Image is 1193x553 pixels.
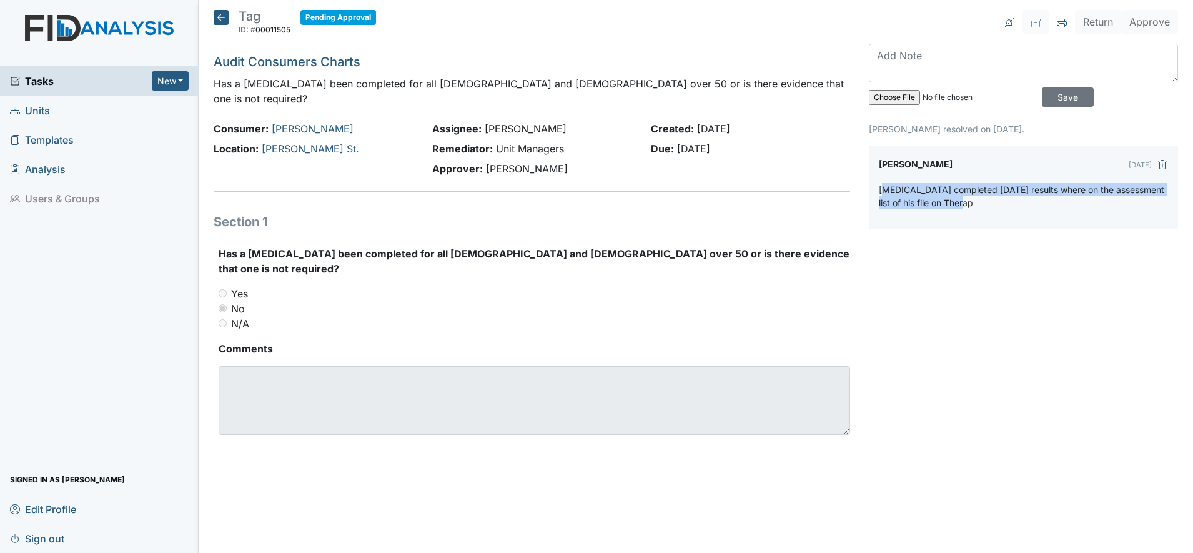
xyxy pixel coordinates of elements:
[219,289,227,297] input: Yes
[1121,10,1178,34] button: Approve
[250,25,290,34] span: #00011505
[10,101,50,120] span: Units
[432,162,483,175] strong: Approver:
[677,142,710,155] span: [DATE]
[219,341,850,356] strong: Comments
[651,142,674,155] strong: Due:
[496,142,564,155] span: Unit Managers
[300,10,376,25] span: Pending Approval
[432,122,482,135] strong: Assignee:
[432,142,493,155] strong: Remediator:
[10,159,66,179] span: Analysis
[485,122,567,135] span: [PERSON_NAME]
[214,122,269,135] strong: Consumer:
[651,122,694,135] strong: Created:
[1042,87,1094,107] input: Save
[10,470,125,489] span: Signed in as [PERSON_NAME]
[239,25,249,34] span: ID:
[214,212,850,231] h1: Section 1
[231,301,245,316] label: No
[486,162,568,175] span: [PERSON_NAME]
[231,316,249,331] label: N/A
[152,71,189,91] button: New
[1129,161,1152,169] small: [DATE]
[879,156,953,173] label: [PERSON_NAME]
[879,183,1168,209] p: [MEDICAL_DATA] completed [DATE] results where on the assessment list of his file on Therap
[262,142,359,155] a: [PERSON_NAME] St.
[231,286,248,301] label: Yes
[219,304,227,312] input: No
[697,122,730,135] span: [DATE]
[1075,10,1121,34] button: Return
[272,122,354,135] a: [PERSON_NAME]
[10,529,64,548] span: Sign out
[214,54,360,69] a: Audit Consumers Charts
[239,9,260,24] span: Tag
[214,76,850,106] p: Has a [MEDICAL_DATA] been completed for all [DEMOGRAPHIC_DATA] and [DEMOGRAPHIC_DATA] over 50 or ...
[10,74,152,89] a: Tasks
[10,499,76,519] span: Edit Profile
[219,319,227,327] input: N/A
[219,246,850,276] label: Has a [MEDICAL_DATA] been completed for all [DEMOGRAPHIC_DATA] and [DEMOGRAPHIC_DATA] over 50 or ...
[214,142,259,155] strong: Location:
[869,122,1178,136] p: [PERSON_NAME] resolved on [DATE].
[10,130,74,149] span: Templates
